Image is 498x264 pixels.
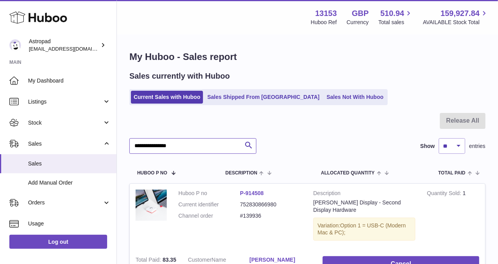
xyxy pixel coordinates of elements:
a: Sales Not With Huboo [324,91,386,104]
a: Sales Shipped From [GEOGRAPHIC_DATA] [205,91,322,104]
span: entries [469,143,486,150]
div: [PERSON_NAME] Display - Second Display Hardware [313,199,415,214]
span: Total sales [378,19,413,26]
label: Show [420,143,435,150]
dd: 752830866980 [240,201,302,208]
span: 510.94 [380,8,404,19]
span: 159,927.84 [441,8,480,19]
span: Usage [28,220,111,227]
span: Sales [28,160,111,167]
dt: Current identifier [178,201,240,208]
span: Sales [28,140,102,148]
span: Customer [188,257,212,263]
a: 159,927.84 AVAILABLE Stock Total [423,8,489,26]
a: Log out [9,235,107,249]
img: matt@astropad.com [9,39,21,51]
h2: Sales currently with Huboo [129,71,230,81]
dt: Huboo P no [178,190,240,197]
strong: 13153 [315,8,337,19]
span: Listings [28,98,102,106]
span: Description [225,171,257,176]
dd: #139936 [240,212,302,220]
span: [EMAIL_ADDRESS][DOMAIN_NAME] [29,46,115,52]
span: 83.35 [162,257,176,263]
strong: Quantity Sold [427,190,463,198]
div: Astropad [29,38,99,53]
span: Option 1 = USB-C (Modern Mac & PC); [318,222,406,236]
img: MattRonge_r2_MSP20255.jpg [136,190,167,221]
a: [PERSON_NAME] [249,256,311,264]
span: AVAILABLE Stock Total [423,19,489,26]
h1: My Huboo - Sales report [129,51,486,63]
span: Orders [28,199,102,206]
a: 510.94 Total sales [378,8,413,26]
span: My Dashboard [28,77,111,84]
strong: GBP [352,8,369,19]
span: ALLOCATED Quantity [321,171,375,176]
span: Huboo P no [137,171,167,176]
a: Current Sales with Huboo [131,91,203,104]
span: Add Manual Order [28,179,111,187]
a: P-914508 [240,190,264,196]
div: Currency [347,19,369,26]
span: Stock [28,119,102,127]
dt: Channel order [178,212,240,220]
div: Variation: [313,218,415,241]
span: Total paid [438,171,466,176]
td: 1 [421,184,485,250]
strong: Description [313,190,415,199]
div: Huboo Ref [311,19,337,26]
